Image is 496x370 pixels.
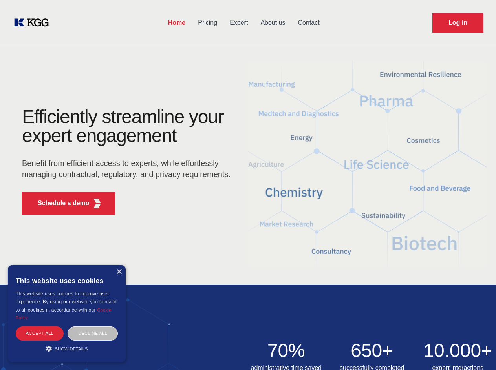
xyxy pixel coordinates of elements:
span: Show details [55,346,88,351]
a: Cookie Policy [16,308,112,320]
div: Show details [16,344,118,352]
h2: 650+ [334,341,410,360]
a: Request Demo [432,13,483,33]
iframe: Chat Widget [457,332,496,370]
img: KGG Fifth Element RED [92,199,102,208]
a: Contact [292,13,326,33]
img: KGG Fifth Element RED [248,51,487,277]
a: About us [254,13,291,33]
span: This website uses cookies to improve user experience. By using our website you consent to all coo... [16,291,117,313]
p: Benefit from efficient access to experts, while effortlessly managing contractual, regulatory, an... [22,158,236,180]
h1: Efficiently streamline your expert engagement [22,108,236,145]
div: Close [116,269,122,275]
div: This website uses cookies [16,271,118,290]
a: KOL Knowledge Platform: Talk to Key External Experts (KEE) [13,16,55,29]
a: Expert [223,13,254,33]
div: Accept all [16,326,64,340]
a: Pricing [192,13,223,33]
div: Decline all [68,326,118,340]
a: Home [162,13,192,33]
p: Schedule a demo [38,199,90,208]
h2: 70% [248,341,325,360]
button: Schedule a demoKGG Fifth Element RED [22,192,115,215]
